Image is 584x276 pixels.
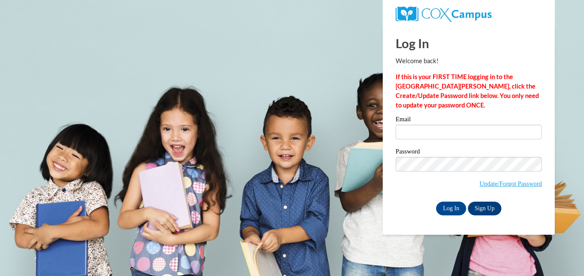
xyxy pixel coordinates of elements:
[468,202,501,215] a: Sign Up
[479,180,542,187] a: Update/Forgot Password
[396,148,542,157] label: Password
[396,6,492,22] img: COX Campus
[436,202,466,215] input: Log In
[396,10,492,17] a: COX Campus
[396,73,539,109] strong: If this is your FIRST TIME logging in to the [GEOGRAPHIC_DATA][PERSON_NAME], click the Create/Upd...
[396,56,542,66] p: Welcome back!
[396,116,542,125] label: Email
[396,34,542,52] h1: Log In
